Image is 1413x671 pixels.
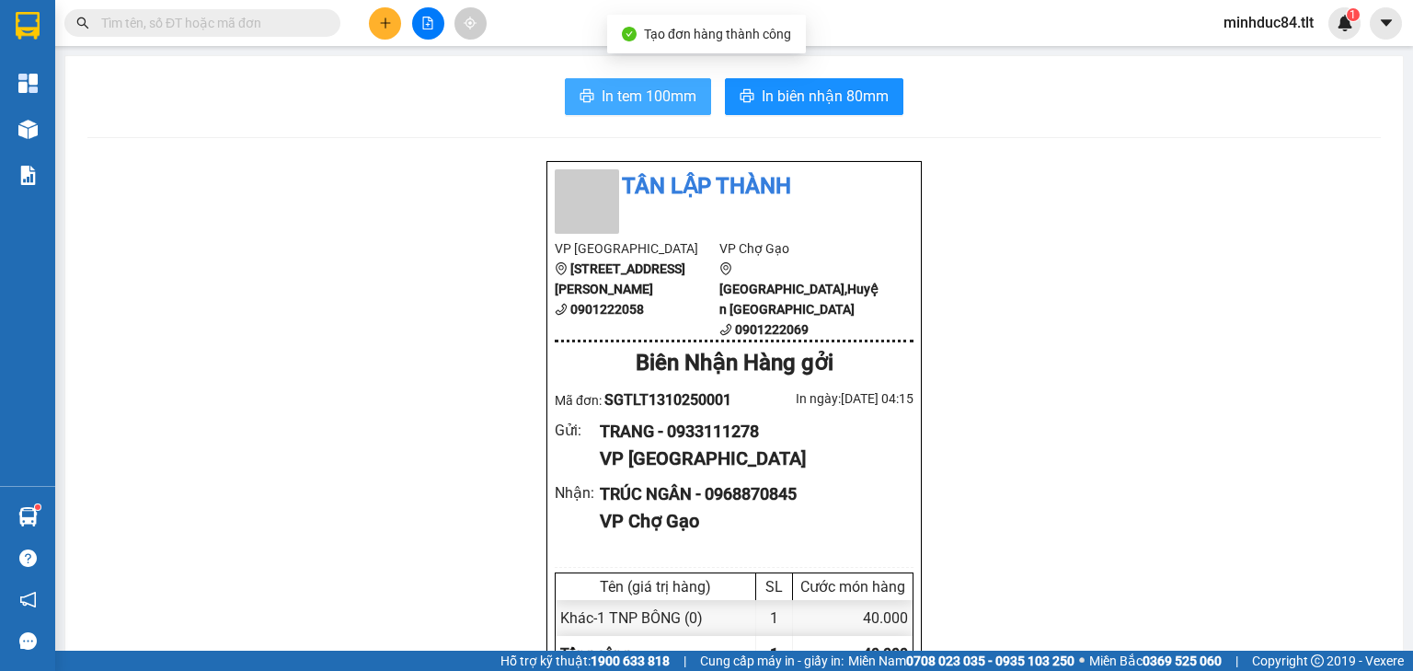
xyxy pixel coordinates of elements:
[793,600,913,636] div: 40.000
[555,303,568,316] span: phone
[555,346,913,381] div: Biên Nhận Hàng gởi
[560,645,630,663] span: Tổng cộng
[35,504,40,510] sup: 1
[18,74,38,93] img: dashboard-icon
[560,609,703,627] span: Khác - 1 TNP BÔNG (0)
[740,88,754,106] span: printer
[602,85,696,108] span: In tem 100mm
[580,88,594,106] span: printer
[464,17,477,29] span: aim
[684,651,686,671] span: |
[570,302,644,317] b: 0901222058
[19,632,37,650] span: message
[719,282,879,317] b: [GEOGRAPHIC_DATA],Huyện [GEOGRAPHIC_DATA]
[18,166,38,185] img: solution-icon
[565,78,711,115] button: printerIn tem 100mm
[555,481,600,504] div: Nhận :
[906,654,1074,668] strong: 0708 023 035 - 0935 103 250
[1370,7,1402,40] button: caret-down
[600,419,899,445] div: TRANG - 0933111278
[644,27,791,41] span: Tạo đơn hàng thành công
[19,550,37,567] span: question-circle
[600,481,899,507] div: TRÚC NGÂN - 0968870845
[700,651,844,671] span: Cung cấp máy in - giấy in:
[719,323,732,336] span: phone
[756,600,793,636] div: 1
[1337,15,1353,31] img: icon-new-feature
[725,78,903,115] button: printerIn biên nhận 80mm
[454,7,487,40] button: aim
[555,169,913,204] li: Tân Lập Thành
[591,654,670,668] strong: 1900 633 818
[19,591,37,608] span: notification
[101,13,318,33] input: Tìm tên, số ĐT hoặc mã đơn
[369,7,401,40] button: plus
[734,388,913,409] div: In ngày: [DATE] 04:15
[560,578,751,596] div: Tên (giá trị hàng)
[500,651,670,671] span: Hỗ trợ kỹ thuật:
[762,85,889,108] span: In biên nhận 80mm
[18,120,38,139] img: warehouse-icon
[555,262,568,275] span: environment
[412,7,444,40] button: file-add
[555,388,734,411] div: Mã đơn:
[555,261,685,296] b: [STREET_ADDRESS][PERSON_NAME]
[16,12,40,40] img: logo-vxr
[719,238,884,259] li: VP Chợ Gạo
[848,651,1074,671] span: Miền Nam
[555,419,600,442] div: Gửi :
[761,578,787,596] div: SL
[555,238,719,259] li: VP [GEOGRAPHIC_DATA]
[600,507,899,536] div: VP Chợ Gạo
[1079,657,1085,665] span: ⚪️
[719,262,732,275] span: environment
[1209,11,1328,34] span: minhduc84.tlt
[1350,8,1356,21] span: 1
[1311,654,1324,667] span: copyright
[600,445,899,473] div: VP [GEOGRAPHIC_DATA]
[622,27,637,41] span: check-circle
[604,391,731,409] span: SGTLT1310250001
[735,322,809,337] b: 0901222069
[1089,651,1222,671] span: Miền Bắc
[1235,651,1238,671] span: |
[421,17,434,29] span: file-add
[379,17,392,29] span: plus
[1378,15,1395,31] span: caret-down
[18,507,38,526] img: warehouse-icon
[1143,654,1222,668] strong: 0369 525 060
[863,645,908,663] span: 40.000
[76,17,89,29] span: search
[770,645,778,663] span: 1
[1347,8,1360,21] sup: 1
[798,578,908,596] div: Cước món hàng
